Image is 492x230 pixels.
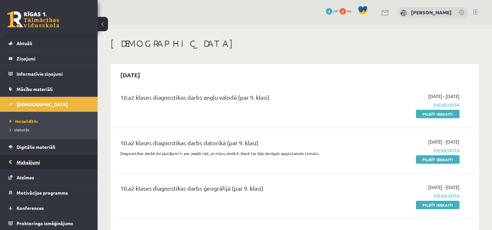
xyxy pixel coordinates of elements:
[17,101,68,107] span: [DEMOGRAPHIC_DATA]
[400,10,407,16] img: Kristīne Vītola
[8,170,89,185] a: Atzīmes
[8,66,89,81] a: Informatīvie ziņojumi
[428,184,459,191] span: [DATE] - [DATE]
[353,193,459,199] span: Pievienota
[339,8,346,15] span: 0
[10,127,29,132] span: Izlabotās
[17,51,89,66] legend: Ziņojumi
[17,144,55,150] span: Digitālie materiāli
[17,220,73,226] span: Proktoringa izmēģinājums
[411,9,452,16] a: [PERSON_NAME]
[17,86,53,92] span: Mācību materiāli
[416,201,459,209] a: Pildīt ieskaiti
[428,93,459,100] span: [DATE] - [DATE]
[111,38,479,49] h1: [DEMOGRAPHIC_DATA]
[120,93,343,105] div: 10.a2 klases diagnostikas darbs angļu valodā (par 9. klasi)
[8,155,89,170] a: Maksājumi
[17,205,44,211] span: Konferences
[326,8,339,13] a: 4 mP
[8,200,89,215] a: Konferences
[8,97,89,112] a: [DEMOGRAPHIC_DATA]
[353,102,459,109] span: Pievienota
[10,119,38,124] span: Neizpildītās
[339,8,354,13] a: 0 xp
[120,184,343,196] div: 10.a2 klases diagnostikas darbs ģeogrāfijā (par 9. klasi)
[353,147,459,154] span: Pievienota
[333,8,339,13] span: mP
[8,82,89,96] a: Mācību materiāli
[120,138,343,150] div: 10.a2 klases diagnostikas darbs datorikā (par 9. klasi)
[8,51,89,66] a: Ziņojumi
[17,66,89,81] legend: Informatīvie ziņojumi
[17,190,68,196] span: Motivācijas programma
[8,36,89,51] a: Aktuāli
[416,155,459,164] a: Pildīt ieskaiti
[347,8,351,13] span: xp
[416,110,459,118] a: Pildīt ieskaiti
[7,11,59,28] a: Rīgas 1. Tālmācības vidusskola
[428,138,459,145] span: [DATE] - [DATE]
[326,8,332,15] span: 4
[17,40,32,46] span: Aktuāli
[10,127,91,133] a: Izlabotās
[120,150,343,156] p: Diagnostikas darbā visi jautājumi ir par JavaScript, jo mūsu skolā 9. klasē tas bija vienīgais ap...
[8,185,89,200] a: Motivācijas programma
[114,67,147,83] h2: [DATE]
[17,174,34,180] span: Atzīmes
[17,155,89,170] legend: Maksājumi
[8,139,89,154] a: Digitālie materiāli
[10,118,91,124] a: Neizpildītās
